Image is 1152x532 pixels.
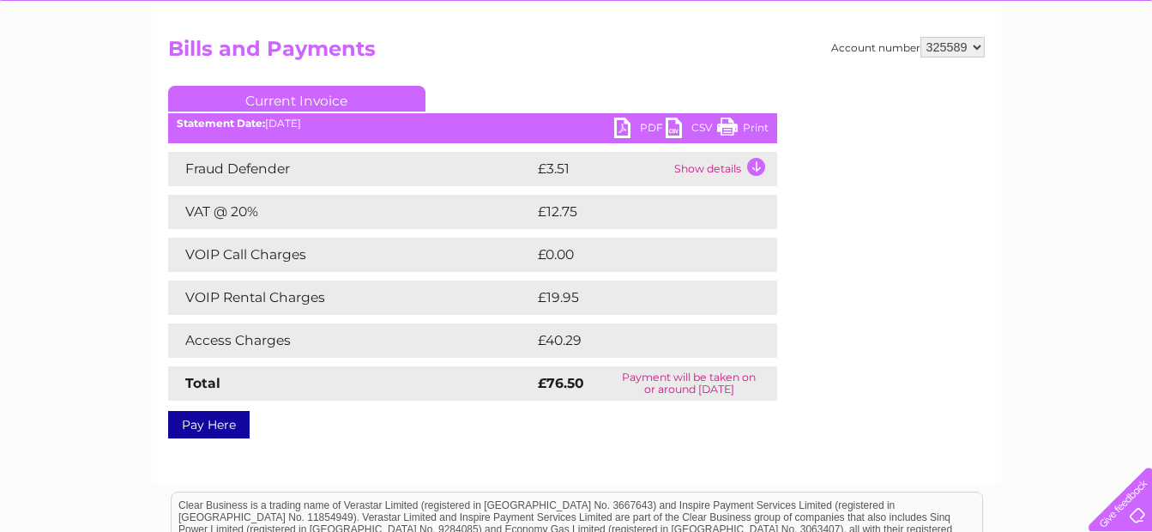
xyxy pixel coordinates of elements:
img: logo.png [40,45,128,97]
div: [DATE] [168,118,777,130]
td: £40.29 [534,323,743,358]
a: PDF [614,118,666,142]
a: 0333 014 3131 [829,9,947,30]
td: VOIP Call Charges [168,238,534,272]
a: Water [850,73,883,86]
td: Show details [670,152,777,186]
a: Print [717,118,769,142]
a: Current Invoice [168,86,425,112]
td: VAT @ 20% [168,195,534,229]
div: Account number [831,37,985,57]
h2: Bills and Payments [168,37,985,70]
div: Clear Business is a trading name of Verastar Limited (registered in [GEOGRAPHIC_DATA] No. 3667643... [172,9,982,83]
td: VOIP Rental Charges [168,281,534,315]
a: Log out [1095,73,1136,86]
a: Blog [1003,73,1028,86]
strong: Total [185,375,220,391]
td: Access Charges [168,323,534,358]
a: Pay Here [168,411,250,438]
a: Telecoms [941,73,992,86]
strong: £76.50 [538,375,584,391]
td: £12.75 [534,195,740,229]
td: £19.95 [534,281,741,315]
td: £3.51 [534,152,670,186]
td: Payment will be taken on or around [DATE] [601,366,777,401]
td: Fraud Defender [168,152,534,186]
td: £0.00 [534,238,738,272]
b: Statement Date: [177,117,265,130]
a: CSV [666,118,717,142]
a: Energy [893,73,931,86]
a: Contact [1038,73,1080,86]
